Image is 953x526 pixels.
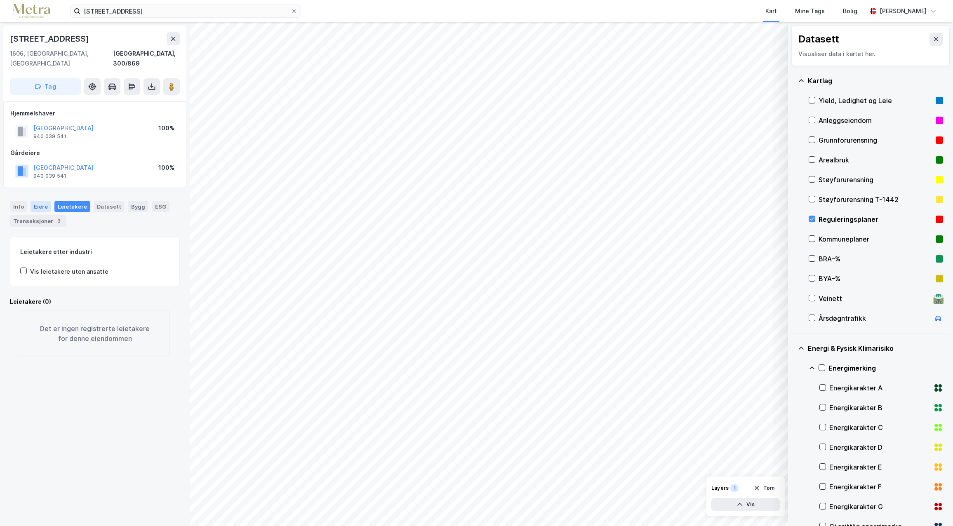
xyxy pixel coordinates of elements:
div: Energikarakter B [829,403,930,413]
div: Energikarakter D [829,442,930,452]
div: Gårdeiere [10,148,179,158]
div: Leietakere (0) [10,297,180,307]
div: Energikarakter F [829,482,930,492]
button: Tag [10,78,81,95]
div: 🛣️ [933,293,944,304]
div: Energi & Fysisk Klimarisiko [808,343,943,353]
div: Veinett [819,294,930,303]
div: Vis leietakere uten ansatte [30,267,108,277]
div: Energikarakter G [829,502,930,512]
div: Hjemmelshaver [10,108,179,118]
div: Eiere [31,201,51,212]
button: Vis [711,498,780,511]
div: Yield, Ledighet og Leie [819,96,932,106]
div: Grunnforurensning [819,135,932,145]
div: Det er ingen registrerte leietakere for denne eiendommen [20,310,170,357]
div: [STREET_ADDRESS] [10,32,91,45]
input: Søk på adresse, matrikkel, gårdeiere, leietakere eller personer [80,5,291,17]
div: 940 039 541 [33,173,66,179]
div: 940 039 541 [33,133,66,140]
div: Leietakere [54,201,90,212]
div: Kartlag [808,76,943,86]
div: Støyforurensning [819,175,932,185]
div: 1 [730,484,739,492]
div: Årsdøgntrafikk [819,313,930,323]
div: Energimerking [828,363,943,373]
div: Kontrollprogram for chat [912,486,953,526]
div: 100% [158,163,174,173]
div: Reguleringsplaner [819,214,932,224]
div: Transaksjoner [10,215,66,227]
div: Datasett [94,201,125,212]
div: Info [10,201,27,212]
div: Anleggseiendom [819,115,932,125]
div: Bygg [128,201,148,212]
div: Layers [711,485,729,491]
div: 3 [55,217,63,225]
div: [PERSON_NAME] [880,6,927,16]
div: BYA–% [819,274,932,284]
div: ESG [152,201,169,212]
div: Kommuneplaner [819,234,932,244]
div: Mine Tags [795,6,825,16]
div: 1606, [GEOGRAPHIC_DATA], [GEOGRAPHIC_DATA] [10,49,113,68]
div: Energikarakter A [829,383,930,393]
div: BRA–% [819,254,932,264]
iframe: Chat Widget [912,486,953,526]
div: [GEOGRAPHIC_DATA], 300/869 [113,49,180,68]
div: Energikarakter E [829,462,930,472]
img: metra-logo.256734c3b2bbffee19d4.png [13,4,50,19]
div: Energikarakter C [829,423,930,432]
div: Støyforurensning T-1442 [819,195,932,204]
div: 100% [158,123,174,133]
div: Datasett [798,33,839,46]
div: Arealbruk [819,155,932,165]
div: Bolig [843,6,857,16]
div: Leietakere etter industri [20,247,169,257]
div: Visualiser data i kartet her. [798,49,943,59]
div: Kart [765,6,777,16]
button: Tøm [748,481,780,495]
